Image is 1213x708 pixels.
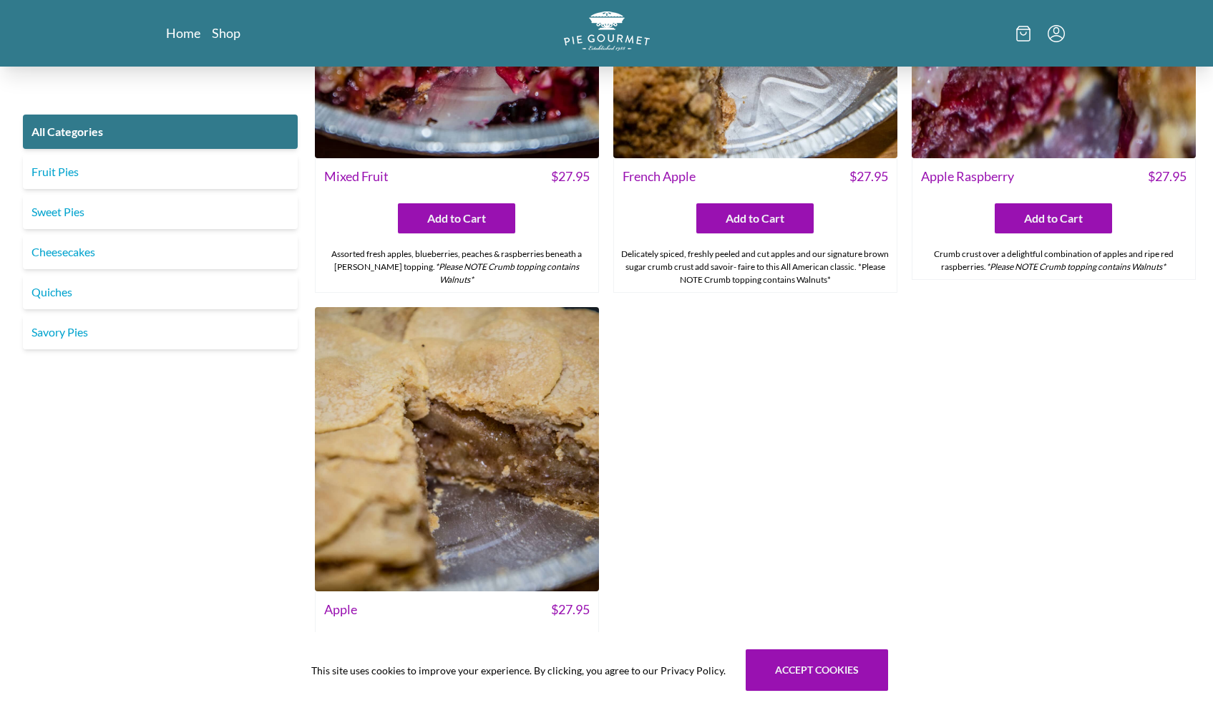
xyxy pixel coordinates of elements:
button: Add to Cart [995,203,1112,233]
button: Menu [1048,25,1065,42]
button: Add to Cart [398,203,515,233]
span: $ 27.95 [1148,167,1187,186]
button: Add to Cart [696,203,814,233]
em: *Please NOTE Crumb topping contains Walnuts* [435,261,579,285]
span: $ 27.95 [551,600,590,619]
img: Apple [315,307,599,591]
a: Fruit Pies [23,155,298,189]
div: Crumb crust over a delightful combination of apples and ripe red raspberries. [912,242,1195,279]
span: This site uses cookies to improve your experience. By clicking, you agree to our Privacy Policy. [311,663,726,678]
a: Logo [564,11,650,55]
img: logo [564,11,650,51]
a: Quiches [23,275,298,309]
div: Delicately spiced, freshly peeled and cut apples and our signature brown sugar crumb crust add sa... [614,242,897,292]
button: Accept cookies [746,649,888,691]
span: Mixed Fruit [324,167,389,186]
a: Cheesecakes [23,235,298,269]
a: Sweet Pies [23,195,298,229]
a: Savory Pies [23,315,298,349]
span: Add to Cart [726,210,784,227]
span: Apple [324,600,357,619]
span: $ 27.95 [551,167,590,186]
div: Assorted fresh apples, blueberries, peaches & raspberries beneath a [PERSON_NAME] topping. [316,242,598,292]
a: All Categories [23,115,298,149]
span: French Apple [623,167,696,186]
a: Shop [212,24,240,42]
span: $ 27.95 [849,167,888,186]
a: Home [166,24,200,42]
span: Add to Cart [1024,210,1083,227]
span: Add to Cart [427,210,486,227]
span: Apple Raspberry [921,167,1014,186]
em: *Please NOTE Crumb topping contains Walnuts* [986,261,1166,272]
